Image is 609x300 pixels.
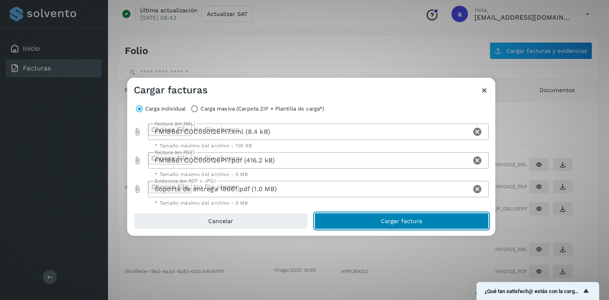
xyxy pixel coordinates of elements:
span: ¿Qué tan satisfech@ estás con la carga de tus facturas? [485,288,581,294]
span: Cargar factura [381,218,422,224]
i: Clear Factura (en PDF) [472,156,482,165]
div: FM18661 COC050126PI7.xml (8.4 kB) [148,124,471,140]
label: Carga masiva (Carpeta ZIP + Plantilla de carga*) [200,103,324,115]
div: * Tamaño máximo del archivo - 5 MB [155,201,482,205]
button: Mostrar encuesta - ¿Qué tan satisfech@ estás con la carga de tus facturas? [485,286,591,296]
button: Cargar factura [315,213,489,229]
i: Factura (en XML) prepended action [134,128,142,136]
div: * Tamaño máximo del archivo - 5 MB [155,172,482,177]
div: Soporte de entrega 18661.pdf (1.0 MB) [148,181,471,197]
button: Cancelar [134,213,308,229]
i: Factura (en PDF) prepended action [134,156,142,165]
span: Cancelar [208,218,233,224]
h3: Cargar facturas [134,84,208,96]
i: Clear Evidencia (en PDF o JPG) [472,184,482,194]
label: Carga individual [145,103,186,115]
i: Evidencia (en PDF o JPG) prepended action [134,185,142,193]
div: * Tamaño máximo del archivo - 100 KB [155,143,482,148]
div: FM18661 COC050126PI7.pdf (416.2 kB) [148,152,471,169]
i: Clear Factura (en XML) [472,127,482,137]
